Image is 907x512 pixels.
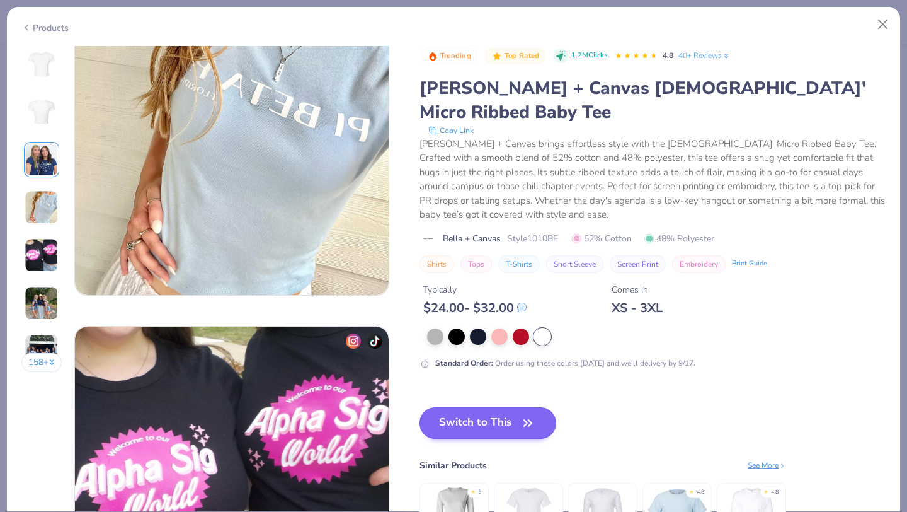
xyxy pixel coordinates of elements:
[615,46,658,66] div: 4.8 Stars
[763,488,768,493] div: ★
[612,300,663,316] div: XS - 3XL
[419,137,886,222] div: [PERSON_NAME] + Canvas brings effortless style with the [DEMOGRAPHIC_DATA]' Micro Ribbed Baby Tee...
[498,255,540,273] button: T-Shirts
[610,255,666,273] button: Screen Print
[26,49,57,79] img: Front
[507,232,558,245] span: Style 1010BE
[612,283,663,296] div: Comes In
[440,52,471,59] span: Trending
[435,358,695,369] div: Order using these colors [DATE] and we’ll delivery by 9/17.
[26,96,57,127] img: Back
[771,488,779,497] div: 4.8
[25,143,59,177] img: User generated content
[435,358,493,368] strong: Standard Order :
[663,50,673,61] span: 4.8
[546,255,603,273] button: Short Sleeve
[732,259,767,269] div: Print Guide
[421,48,477,64] button: Badge Button
[478,488,481,497] div: 5
[419,234,436,244] img: brand logo
[672,255,726,273] button: Embroidery
[485,48,545,64] button: Badge Button
[492,51,502,61] img: Top Rated sort
[871,13,895,37] button: Close
[346,334,361,349] img: insta-icon.png
[367,334,382,349] img: tiktok-icon.png
[471,488,476,493] div: ★
[644,232,714,245] span: 48% Polyester
[423,283,527,296] div: Typically
[419,407,556,439] button: Switch to This
[460,255,492,273] button: Tops
[689,488,694,493] div: ★
[505,52,540,59] span: Top Rated
[25,238,59,272] img: User generated content
[25,334,59,368] img: User generated content
[419,459,487,472] div: Similar Products
[697,488,704,497] div: 4.8
[419,76,886,124] div: [PERSON_NAME] + Canvas [DEMOGRAPHIC_DATA]' Micro Ribbed Baby Tee
[425,124,477,137] button: copy to clipboard
[25,286,59,320] img: User generated content
[21,353,62,372] button: 158+
[428,51,438,61] img: Trending sort
[443,232,501,245] span: Bella + Canvas
[748,460,786,471] div: See More
[21,21,69,35] div: Products
[423,300,527,316] div: $ 24.00 - $ 32.00
[572,232,632,245] span: 52% Cotton
[678,50,731,61] a: 40+ Reviews
[419,255,454,273] button: Shirts
[25,190,59,224] img: User generated content
[571,50,607,61] span: 1.2M Clicks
